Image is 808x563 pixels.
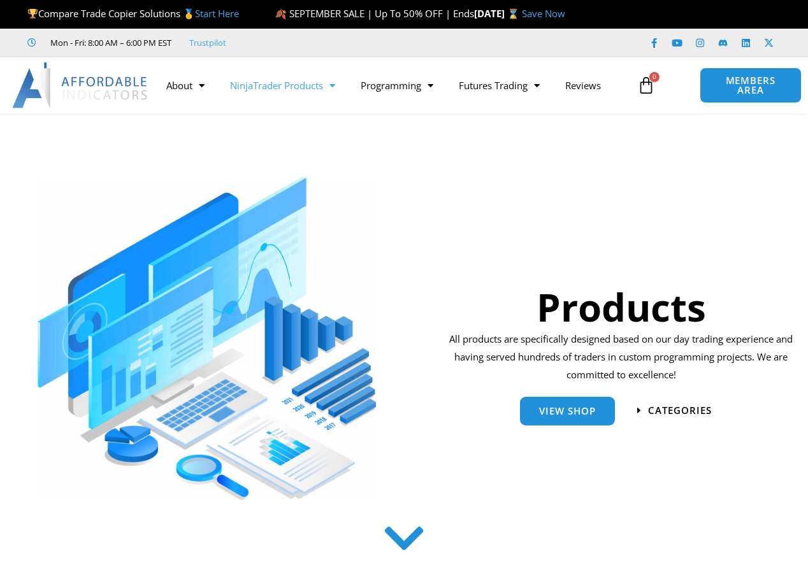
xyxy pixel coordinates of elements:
img: LogoAI | Affordable Indicators – NinjaTrader [12,62,149,108]
a: NinjaTrader Products [217,71,348,100]
a: Save Now [522,7,565,20]
a: MEMBERS AREA [700,68,802,103]
p: All products are specifically designed based on our day trading experience and having served hund... [445,331,797,384]
span: View Shop [539,406,596,416]
span: Compare Trade Copier Solutions 🥇 [27,7,239,20]
img: ProductsSection scaled | Affordable Indicators – NinjaTrader [38,177,376,500]
a: Reviews [552,71,614,100]
span: Mon - Fri: 8:00 AM – 6:00 PM EST [47,35,171,50]
span: 🍂 SEPTEMBER SALE | Up To 50% OFF | Ends [275,7,474,20]
a: Trustpilot [189,35,226,50]
strong: [DATE] ⌛ [474,7,522,20]
a: 0 [618,67,674,104]
nav: Menu [154,71,630,100]
a: View Shop [520,397,615,425]
a: Futures Trading [446,71,552,100]
span: 0 [649,72,660,82]
span: categories [648,406,712,415]
a: About [154,71,217,100]
span: MEMBERS AREA [713,76,788,95]
a: Programming [348,71,446,100]
h1: Products [445,280,797,334]
img: 🏆 [28,9,38,18]
a: categories [637,406,712,415]
a: Start Here [195,7,239,20]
